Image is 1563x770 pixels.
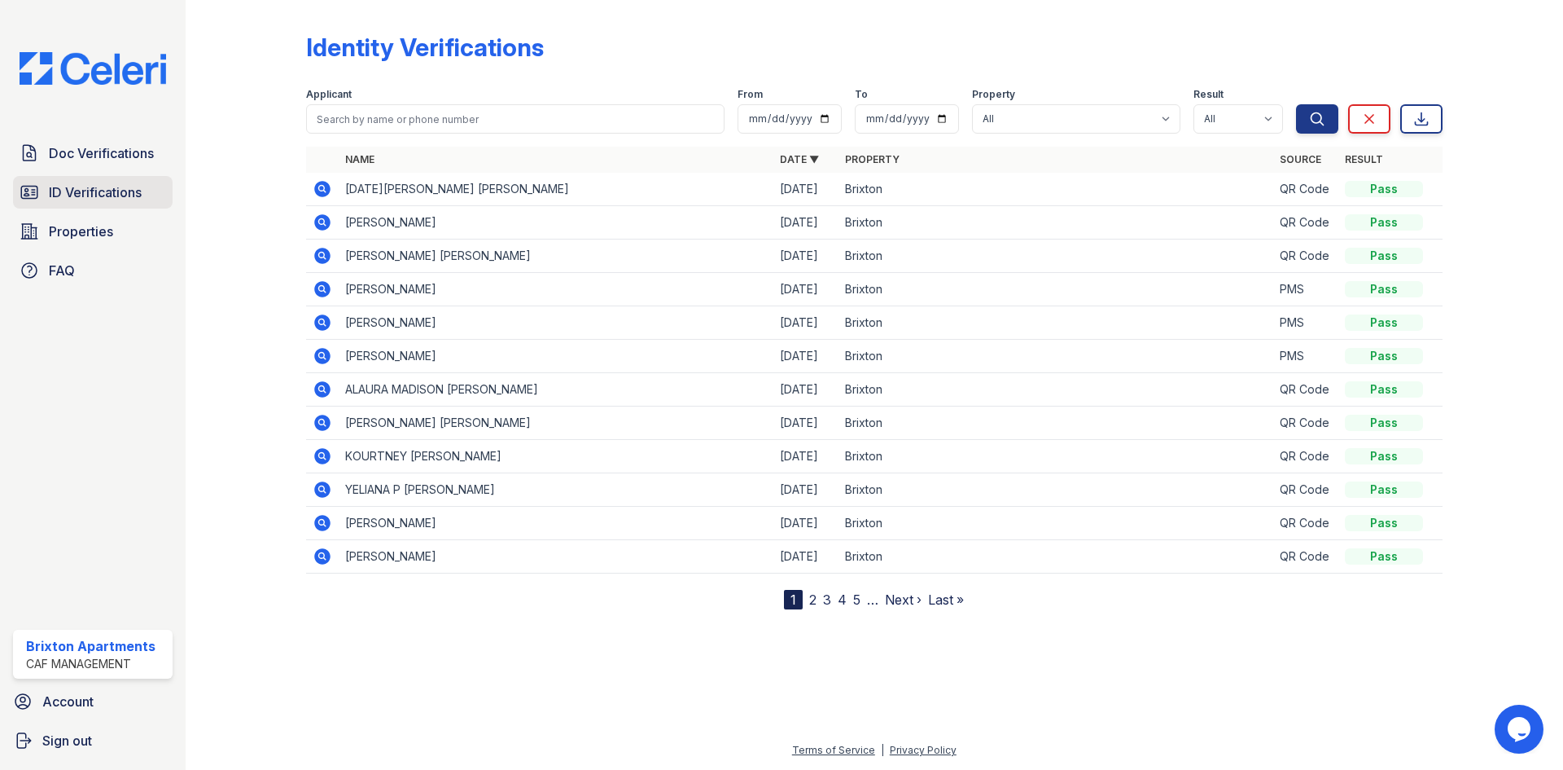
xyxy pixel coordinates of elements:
[13,254,173,287] a: FAQ
[339,206,773,240] td: [PERSON_NAME]
[773,373,838,407] td: [DATE]
[1345,181,1423,197] div: Pass
[890,744,957,756] a: Privacy Policy
[1273,173,1338,206] td: QR Code
[1273,240,1338,273] td: QR Code
[7,52,179,85] img: CE_Logo_Blue-a8612792a0a2168367f1c8372b55b34899dd931a85d93a1a3d3e32e68fde9ad4.png
[345,153,374,165] a: Name
[1193,88,1224,101] label: Result
[784,590,803,609] div: 1
[838,592,847,608] a: 4
[1280,153,1321,165] a: Source
[773,273,838,306] td: [DATE]
[823,592,831,608] a: 3
[809,592,817,608] a: 2
[773,473,838,507] td: [DATE]
[845,153,900,165] a: Property
[972,88,1015,101] label: Property
[339,273,773,306] td: [PERSON_NAME]
[853,592,860,608] a: 5
[49,261,75,280] span: FAQ
[838,273,1273,306] td: Brixton
[1273,206,1338,240] td: QR Code
[339,540,773,574] td: [PERSON_NAME]
[13,215,173,248] a: Properties
[26,656,155,672] div: CAF Management
[838,340,1273,373] td: Brixton
[1345,381,1423,398] div: Pass
[339,240,773,273] td: [PERSON_NAME] [PERSON_NAME]
[306,104,725,134] input: Search by name or phone number
[773,507,838,540] td: [DATE]
[1345,315,1423,331] div: Pass
[339,173,773,206] td: [DATE][PERSON_NAME] [PERSON_NAME]
[339,473,773,507] td: YELIANA P [PERSON_NAME]
[13,176,173,209] a: ID Verifications
[792,744,875,756] a: Terms of Service
[773,407,838,440] td: [DATE]
[773,206,838,240] td: [DATE]
[838,540,1273,574] td: Brixton
[838,373,1273,407] td: Brixton
[1273,473,1338,507] td: QR Code
[339,407,773,440] td: [PERSON_NAME] [PERSON_NAME]
[738,88,763,101] label: From
[773,173,838,206] td: [DATE]
[867,590,878,609] span: …
[838,507,1273,540] td: Brixton
[928,592,964,608] a: Last »
[339,306,773,340] td: [PERSON_NAME]
[1273,273,1338,306] td: PMS
[42,692,94,711] span: Account
[49,143,154,163] span: Doc Verifications
[1273,340,1338,373] td: PMS
[773,540,838,574] td: [DATE]
[1345,448,1423,464] div: Pass
[1345,153,1383,165] a: Result
[773,340,838,373] td: [DATE]
[1345,415,1423,431] div: Pass
[1273,540,1338,574] td: QR Code
[773,240,838,273] td: [DATE]
[49,183,142,202] span: ID Verifications
[49,222,113,241] span: Properties
[838,440,1273,473] td: Brixton
[1345,281,1423,297] div: Pass
[1345,348,1423,364] div: Pass
[1273,306,1338,340] td: PMS
[773,440,838,473] td: [DATE]
[13,137,173,169] a: Doc Verifications
[1273,507,1338,540] td: QR Code
[838,306,1273,340] td: Brixton
[7,685,179,718] a: Account
[26,636,155,656] div: Brixton Apartments
[306,33,544,62] div: Identity Verifications
[1345,482,1423,498] div: Pass
[339,340,773,373] td: [PERSON_NAME]
[1345,548,1423,565] div: Pass
[1345,248,1423,264] div: Pass
[42,731,92,750] span: Sign out
[838,240,1273,273] td: Brixton
[1345,515,1423,531] div: Pass
[885,592,922,608] a: Next ›
[1273,440,1338,473] td: QR Code
[339,440,773,473] td: KOURTNEY [PERSON_NAME]
[306,88,352,101] label: Applicant
[339,507,773,540] td: [PERSON_NAME]
[780,153,819,165] a: Date ▼
[773,306,838,340] td: [DATE]
[1273,407,1338,440] td: QR Code
[838,206,1273,240] td: Brixton
[1495,705,1547,754] iframe: chat widget
[838,407,1273,440] td: Brixton
[855,88,868,101] label: To
[7,724,179,757] a: Sign out
[881,744,884,756] div: |
[1273,373,1338,407] td: QR Code
[838,473,1273,507] td: Brixton
[339,373,773,407] td: ALAURA MADISON [PERSON_NAME]
[1345,214,1423,231] div: Pass
[838,173,1273,206] td: Brixton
